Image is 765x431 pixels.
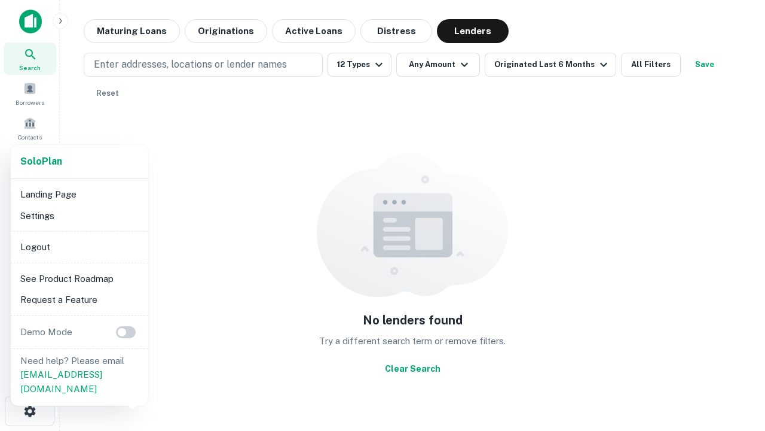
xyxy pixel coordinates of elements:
strong: Solo Plan [20,156,62,167]
li: Landing Page [16,184,143,205]
iframe: Chat Widget [705,297,765,354]
a: SoloPlan [20,154,62,169]
li: Logout [16,236,143,258]
a: [EMAIL_ADDRESS][DOMAIN_NAME] [20,369,102,394]
p: Need help? Please email [20,354,139,396]
li: Settings [16,205,143,227]
li: See Product Roadmap [16,268,143,290]
li: Request a Feature [16,289,143,311]
p: Demo Mode [16,325,77,339]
